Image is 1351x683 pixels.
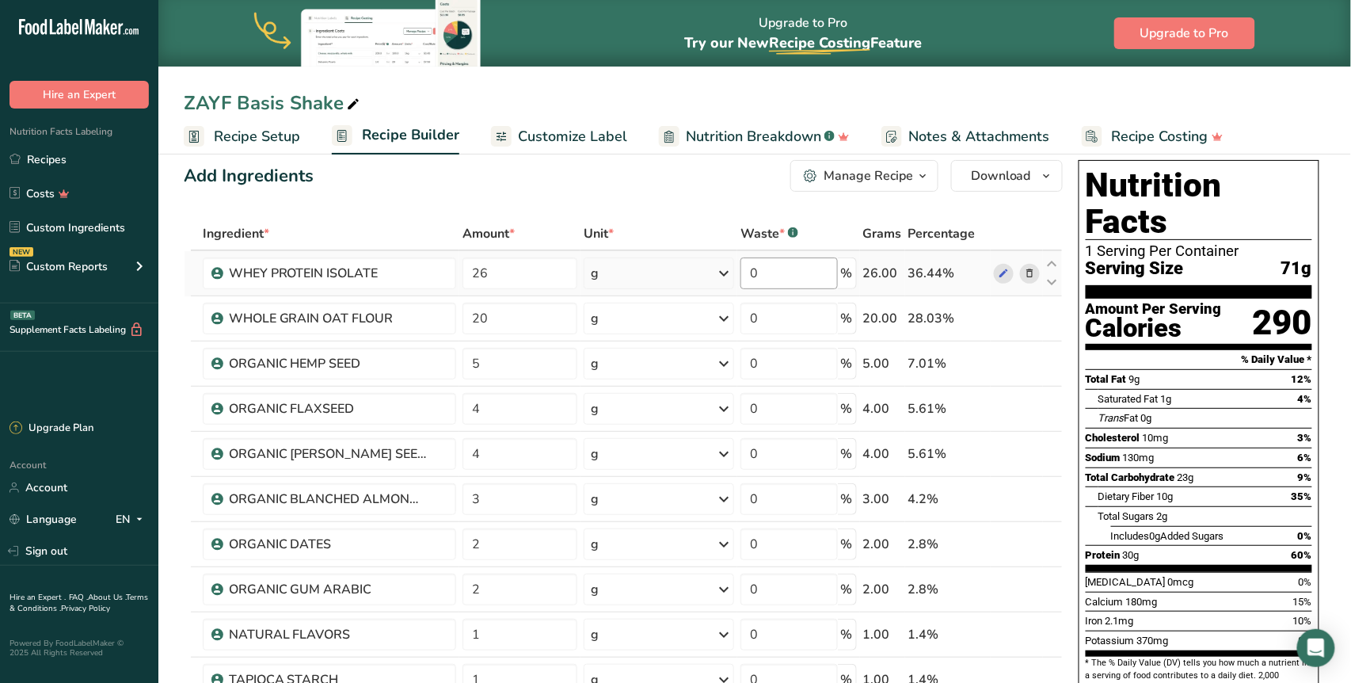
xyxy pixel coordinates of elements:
[908,490,988,509] div: 4.2%
[1129,373,1140,385] span: 9g
[863,580,902,599] div: 2.00
[1086,471,1175,483] span: Total Carbohydrate
[518,126,627,147] span: Customize Label
[1098,510,1155,522] span: Total Sugars
[1098,490,1155,502] span: Dietary Fiber
[1298,452,1312,464] span: 6%
[908,309,988,328] div: 28.03%
[116,510,149,529] div: EN
[790,160,938,192] button: Manage Recipe
[1298,471,1312,483] span: 9%
[1298,393,1312,405] span: 4%
[203,224,269,243] span: Ingredient
[491,119,627,155] a: Customize Label
[229,535,427,554] div: ORGANIC DATES
[1086,432,1140,444] span: Cholesterol
[10,247,33,257] div: NEW
[10,639,149,658] div: Powered By FoodLabelMaker © 2025 All Rights Reserved
[1086,576,1166,588] span: [MEDICAL_DATA]
[1281,259,1312,279] span: 71g
[10,592,148,614] a: Terms & Conditions .
[908,354,988,373] div: 7.01%
[1123,549,1140,561] span: 30g
[1292,373,1312,385] span: 12%
[1086,259,1184,279] span: Serving Size
[1298,432,1312,444] span: 3%
[908,399,988,418] div: 5.61%
[1293,615,1312,627] span: 10%
[10,311,35,320] div: BETA
[863,445,902,464] div: 4.00
[229,445,427,464] div: ORGANIC [PERSON_NAME] SEED
[229,264,427,283] div: WHEY PROTEIN ISOLATE
[1137,635,1169,647] span: 370mg
[229,399,427,418] div: ORGANIC FLAXSEED
[863,625,902,644] div: 1.00
[908,224,976,243] span: Percentage
[584,224,614,243] span: Unit
[10,421,93,437] div: Upgrade Plan
[908,580,988,599] div: 2.8%
[1293,596,1312,608] span: 15%
[1161,393,1172,405] span: 1g
[1086,317,1222,340] div: Calories
[1143,432,1169,444] span: 10mg
[1178,471,1194,483] span: 23g
[591,445,599,464] div: g
[1098,412,1139,424] span: Fat
[863,224,902,243] span: Grams
[1098,393,1159,405] span: Saturated Fat
[1114,17,1255,49] button: Upgrade to Pro
[229,490,427,509] div: ORGANIC BLANCHED ALMONDS
[462,224,515,243] span: Amount
[332,117,459,155] a: Recipe Builder
[1292,549,1312,561] span: 60%
[863,354,902,373] div: 5.00
[591,399,599,418] div: g
[1082,119,1224,155] a: Recipe Costing
[1168,576,1194,588] span: 0mcg
[1086,596,1124,608] span: Calcium
[229,580,427,599] div: ORGANIC GUM ARABIC
[591,580,599,599] div: g
[1112,126,1208,147] span: Recipe Costing
[214,126,300,147] span: Recipe Setup
[591,625,599,644] div: g
[1157,490,1174,502] span: 10g
[184,89,363,117] div: ZAYF Basis Shake
[591,490,599,509] div: g
[1106,615,1134,627] span: 2.1mg
[1086,615,1103,627] span: Iron
[362,124,459,146] span: Recipe Builder
[863,399,902,418] div: 4.00
[69,592,88,603] a: FAQ .
[591,354,599,373] div: g
[908,535,988,554] div: 2.8%
[1086,635,1135,647] span: Potassium
[1111,530,1224,542] span: Includes Added Sugars
[229,309,427,328] div: WHOLE GRAIN OAT FLOUR
[1140,24,1229,43] span: Upgrade to Pro
[229,354,427,373] div: ORGANIC HEMP SEED
[1086,243,1312,259] div: 1 Serving Per Container
[769,33,870,52] span: Recipe Costing
[740,224,798,243] div: Waste
[1086,302,1222,317] div: Amount Per Serving
[1086,167,1312,240] h1: Nutrition Facts
[881,119,1050,155] a: Notes & Attachments
[10,258,108,275] div: Custom Reports
[1086,452,1121,464] span: Sodium
[908,625,988,644] div: 1.4%
[659,119,850,155] a: Nutrition Breakdown
[824,166,913,185] div: Manage Recipe
[1123,452,1155,464] span: 130mg
[10,592,66,603] a: Hire an Expert .
[908,445,988,464] div: 5.61%
[591,264,599,283] div: g
[863,490,902,509] div: 3.00
[1157,510,1168,522] span: 2g
[863,309,902,328] div: 20.00
[184,163,314,189] div: Add Ingredients
[686,126,821,147] span: Nutrition Breakdown
[1298,530,1312,542] span: 0%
